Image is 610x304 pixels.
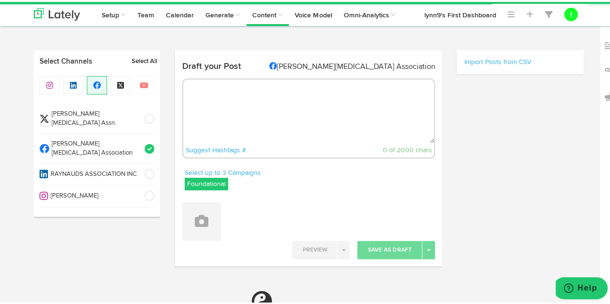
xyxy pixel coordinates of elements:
span: 0 of 2000 chars [382,145,432,152]
h4: Draft your Post [182,60,241,69]
span: [PERSON_NAME] [48,190,138,199]
label: Foundational [185,176,228,188]
a: Select up to 3 Campaigns [185,166,261,176]
button: Save As Draft [357,239,422,257]
a: Select Channels [34,55,126,65]
button: Preview [292,239,337,257]
iframe: Opens a widget where you can find more information [556,275,608,299]
span: [PERSON_NAME][MEDICAL_DATA] Assn. [49,108,138,126]
a: Import Posts from CSV [464,57,531,64]
img: logo_lately_bg_light.svg [34,6,80,19]
span: RAYNAUDS ASSOCIATION INC [48,168,138,177]
a: Suggest Hashtags # [186,145,246,152]
button: l [564,6,578,19]
a: Select All [132,55,157,65]
di-null: [PERSON_NAME][MEDICAL_DATA] Association [269,61,435,69]
span: [PERSON_NAME][MEDICAL_DATA] Association [49,138,138,156]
